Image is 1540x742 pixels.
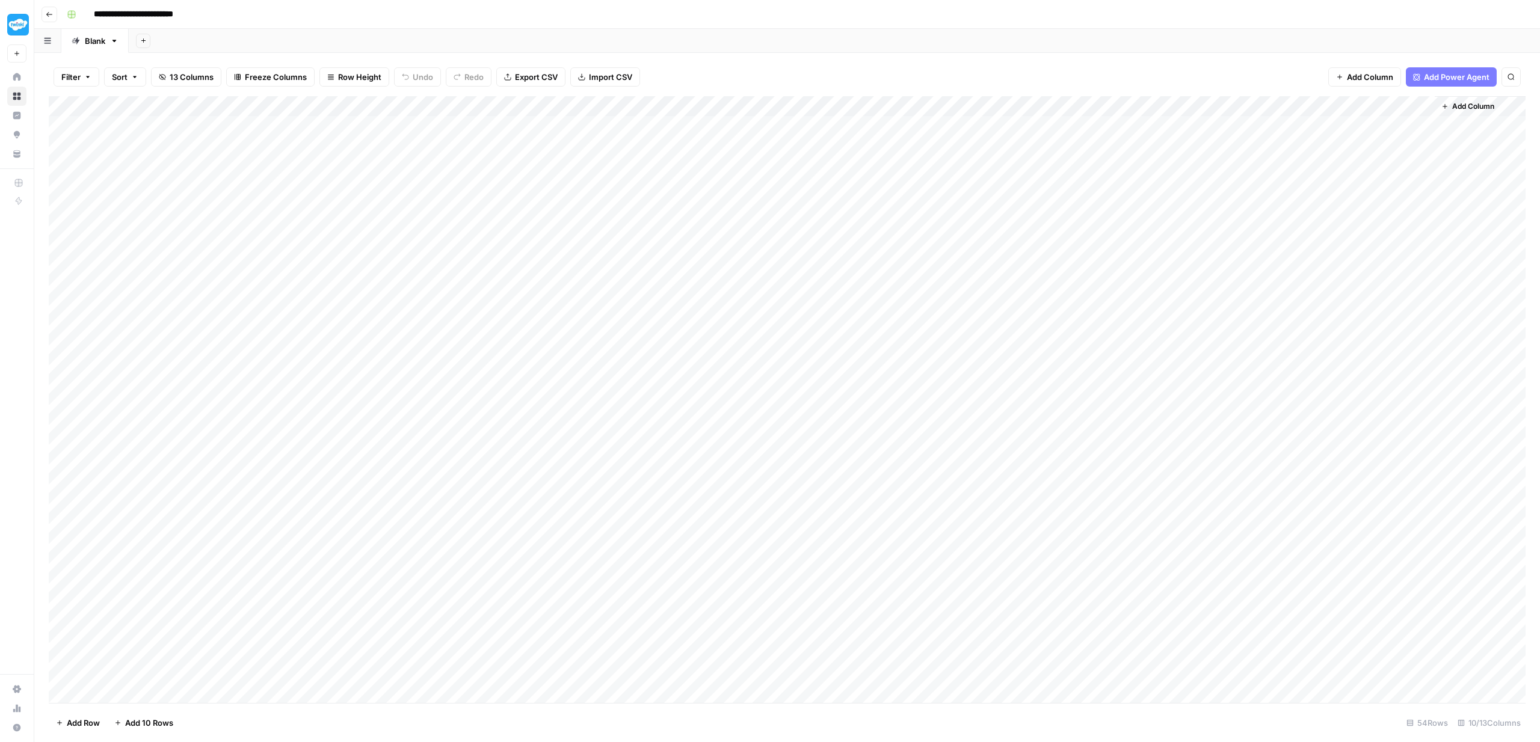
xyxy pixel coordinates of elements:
[515,71,558,83] span: Export CSV
[394,67,441,87] button: Undo
[151,67,221,87] button: 13 Columns
[464,71,484,83] span: Redo
[67,717,100,729] span: Add Row
[7,14,29,35] img: Twinkl Logo
[7,106,26,125] a: Insights
[7,87,26,106] a: Browse
[7,718,26,737] button: Help + Support
[226,67,315,87] button: Freeze Columns
[1453,713,1526,732] div: 10/13 Columns
[1424,71,1489,83] span: Add Power Agent
[413,71,433,83] span: Undo
[7,10,26,40] button: Workspace: Twinkl
[570,67,640,87] button: Import CSV
[7,67,26,87] a: Home
[1437,99,1499,114] button: Add Column
[7,125,26,144] a: Opportunities
[7,679,26,699] a: Settings
[7,699,26,718] a: Usage
[446,67,491,87] button: Redo
[496,67,565,87] button: Export CSV
[85,35,105,47] div: Blank
[338,71,381,83] span: Row Height
[1452,101,1494,112] span: Add Column
[7,144,26,164] a: Your Data
[49,713,107,732] button: Add Row
[170,71,214,83] span: 13 Columns
[112,71,128,83] span: Sort
[125,717,173,729] span: Add 10 Rows
[61,29,129,53] a: Blank
[1328,67,1401,87] button: Add Column
[319,67,389,87] button: Row Height
[54,67,99,87] button: Filter
[1347,71,1393,83] span: Add Column
[107,713,180,732] button: Add 10 Rows
[1406,67,1497,87] button: Add Power Agent
[61,71,81,83] span: Filter
[104,67,146,87] button: Sort
[1402,713,1453,732] div: 54 Rows
[589,71,632,83] span: Import CSV
[245,71,307,83] span: Freeze Columns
